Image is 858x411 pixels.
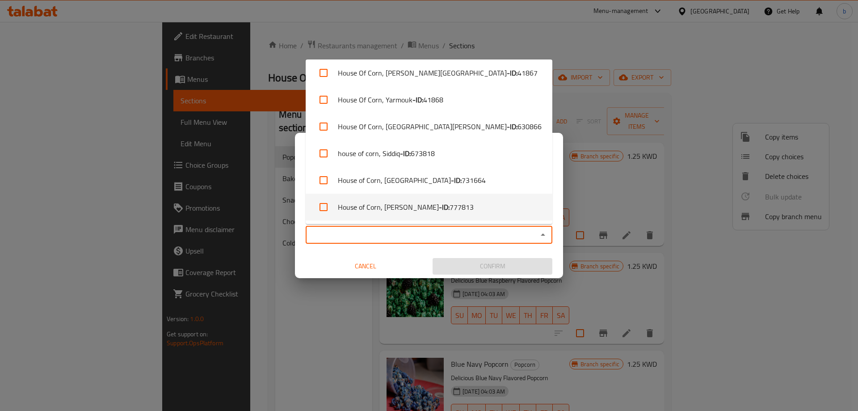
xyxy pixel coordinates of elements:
span: Cancel [309,261,422,272]
span: 41868 [423,94,443,105]
li: House of Corn, [PERSON_NAME] [306,194,552,220]
b: - ID: [439,202,450,212]
li: house of corn, Siddiq [306,140,552,167]
li: House of Corn, [GEOGRAPHIC_DATA] [306,167,552,194]
b: - ID: [507,121,517,132]
span: 777813 [450,202,474,212]
b: - ID: [400,148,411,159]
b: - ID: [412,94,423,105]
li: House Of Corn, [GEOGRAPHIC_DATA][PERSON_NAME] [306,113,552,140]
span: 673818 [411,148,435,159]
b: - ID: [451,175,462,186]
button: Cancel [306,258,425,275]
b: - ID: [507,68,517,78]
span: 41867 [517,68,538,78]
li: House Of Corn, Yarmouk [306,86,552,113]
span: 630866 [517,121,542,132]
li: House Of Corn, [PERSON_NAME][GEOGRAPHIC_DATA] [306,59,552,86]
button: Close [537,229,549,241]
span: 731664 [462,175,486,186]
